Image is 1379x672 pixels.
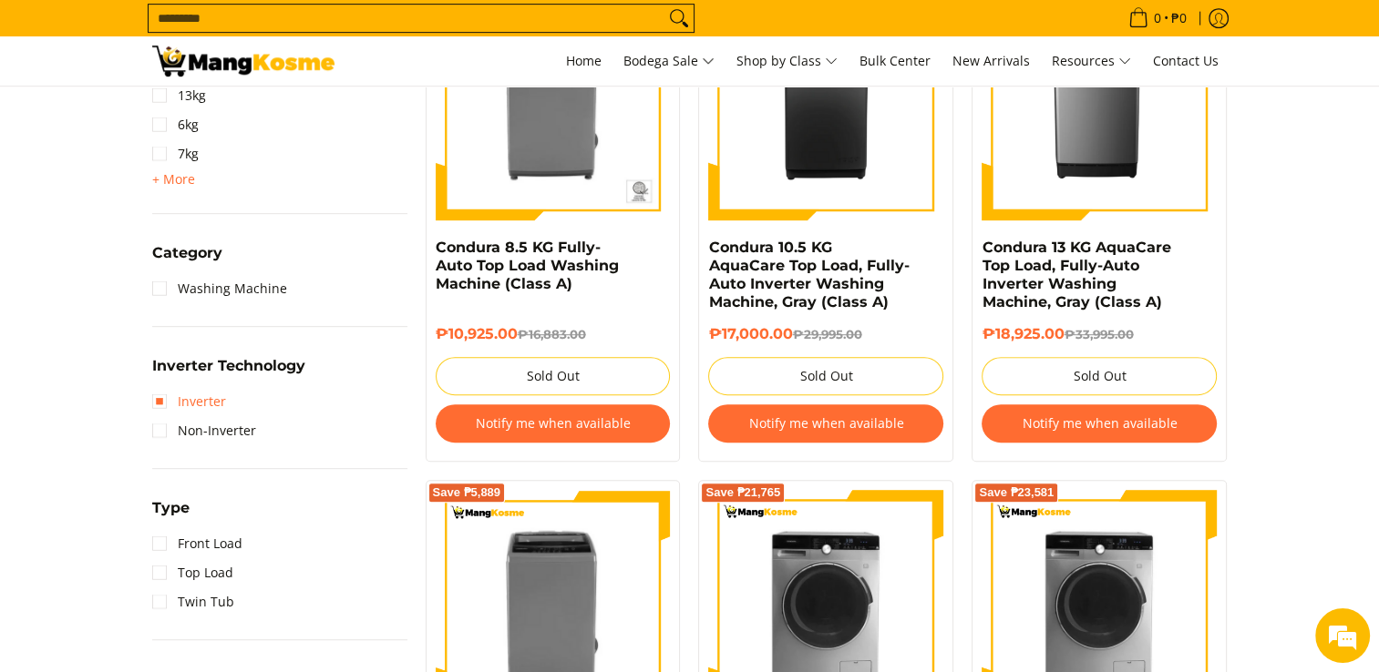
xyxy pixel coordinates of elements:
[152,81,206,110] a: 13kg
[708,404,943,443] button: Notify me when available
[859,52,931,69] span: Bulk Center
[952,52,1030,69] span: New Arrivals
[152,110,199,139] a: 6kg
[152,246,222,260] span: Category
[152,416,256,445] a: Non-Inverter
[664,5,694,32] button: Search
[299,9,343,53] div: Minimize live chat window
[557,36,611,86] a: Home
[152,558,233,587] a: Top Load
[705,487,780,498] span: Save ₱21,765
[436,357,671,395] button: Sold Out
[152,387,226,416] a: Inverter
[1151,12,1164,25] span: 0
[708,357,943,395] button: Sold Out
[518,327,586,341] del: ₱16,883.00
[566,52,602,69] span: Home
[152,587,234,616] a: Twin Tub
[982,239,1170,311] a: Condura 13 KG AquaCare Top Load, Fully-Auto Inverter Washing Machine, Gray (Class A)
[152,359,305,387] summary: Open
[1153,52,1219,69] span: Contact Us
[850,36,940,86] a: Bulk Center
[943,36,1039,86] a: New Arrivals
[1123,8,1192,28] span: •
[708,325,943,343] h6: ₱17,000.00
[152,501,190,515] span: Type
[623,50,715,73] span: Bodega Sale
[106,213,252,397] span: We're online!
[736,50,838,73] span: Shop by Class
[614,36,724,86] a: Bodega Sale
[792,327,861,341] del: ₱29,995.00
[152,501,190,529] summary: Open
[1064,327,1133,341] del: ₱33,995.00
[1052,50,1131,73] span: Resources
[152,529,242,558] a: Front Load
[1168,12,1189,25] span: ₱0
[436,325,671,343] h6: ₱10,925.00
[982,325,1217,343] h6: ₱18,925.00
[708,239,909,311] a: Condura 10.5 KG AquaCare Top Load, Fully-Auto Inverter Washing Machine, Gray (Class A)
[982,404,1217,443] button: Notify me when available
[1043,36,1140,86] a: Resources
[979,487,1054,498] span: Save ₱23,581
[982,357,1217,395] button: Sold Out
[9,464,347,528] textarea: Type your message and hit 'Enter'
[1144,36,1228,86] a: Contact Us
[152,359,305,373] span: Inverter Technology
[436,404,671,443] button: Notify me when available
[152,172,195,187] span: + More
[152,46,334,76] img: Washing Machines l Mang Kosme: Home Appliances Warehouse Sale Partner | Page 2
[95,102,306,126] div: Chat with us now
[152,168,195,190] summary: Open
[727,36,847,86] a: Shop by Class
[436,239,619,292] a: Condura 8.5 KG Fully-Auto Top Load Washing Machine (Class A)
[152,246,222,274] summary: Open
[433,487,501,498] span: Save ₱5,889
[353,36,1228,86] nav: Main Menu
[152,139,199,168] a: 7kg
[152,274,287,303] a: Washing Machine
